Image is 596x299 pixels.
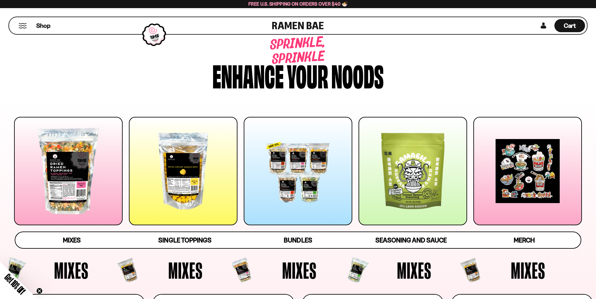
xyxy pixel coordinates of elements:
span: Mixes [397,259,431,282]
span: Mixes [511,259,545,282]
span: Mixes [63,236,81,244]
a: Shop [36,19,50,32]
span: Free U.S. Shipping on Orders over $40 🍜 [248,1,348,7]
a: Single Toppings [128,232,241,248]
span: Mixes [282,259,317,282]
button: Mobile Menu Trigger [18,23,27,28]
span: Merch [514,236,535,244]
a: Bundles [242,232,354,248]
span: Bundles [284,236,312,244]
button: Close teaser [36,288,43,294]
span: Get 10% Off [3,272,27,296]
div: your [287,60,328,90]
span: Cart [564,22,576,29]
span: Seasoning and Sauce [375,236,446,244]
a: Merch [468,232,581,248]
span: Shop [36,22,50,30]
a: Seasoning and Sauce [354,232,467,248]
div: Enhance [212,60,284,90]
div: Cart [554,17,585,34]
span: Mixes [168,259,203,282]
div: noods [331,60,384,90]
span: Mixes [54,259,89,282]
a: Mixes [15,232,128,248]
span: Single Toppings [158,236,211,244]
